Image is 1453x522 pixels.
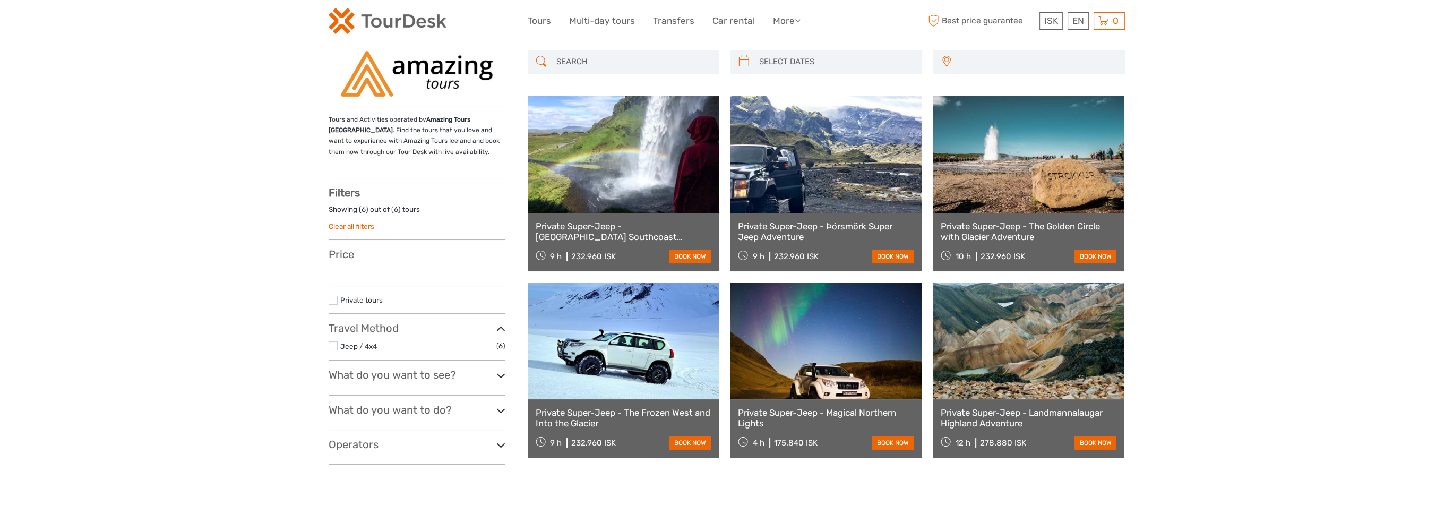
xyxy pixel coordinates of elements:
div: Showing ( ) out of ( ) tours [329,204,505,221]
a: Tours [528,13,551,29]
a: More [773,13,801,29]
h3: Travel Method [329,322,505,335]
a: book now [669,250,711,263]
img: 229-1_logo_thumbnail.jpg [337,50,496,98]
a: Private Super-Jeep - Þórsmörk Super Jeep Adventure [738,221,914,243]
strong: Amazing Tours [GEOGRAPHIC_DATA] [329,116,470,134]
span: 0 [1111,15,1120,26]
a: Private Super-Jeep - Magical Northern Lights [738,407,914,429]
div: 175.840 ISK [774,438,818,448]
a: Multi-day tours [569,13,635,29]
a: Car rental [712,13,755,29]
h3: What do you want to see? [329,369,505,381]
div: 232.960 ISK [981,252,1025,261]
a: Private Super-Jeep - Landmannalaugar Highland Adventure [941,407,1116,429]
a: book now [669,436,711,450]
img: 120-15d4194f-c635-41b9-a512-a3cb382bfb57_logo_small.png [329,8,446,34]
div: 278.880 ISK [980,438,1026,448]
span: 9 h [550,252,562,261]
input: SELECT DATES [755,53,917,71]
div: 232.960 ISK [774,252,819,261]
span: Best price guarantee [926,12,1037,30]
strong: Filters [329,186,360,199]
span: 12 h [956,438,970,448]
a: Clear all filters [329,222,374,230]
input: SEARCH [552,53,714,71]
label: 6 [362,204,366,215]
a: book now [872,436,914,450]
a: Private Super-Jeep - [GEOGRAPHIC_DATA] Southcoast Adventure [536,221,711,243]
span: (6) [496,340,505,352]
span: 4 h [753,438,764,448]
a: Private Super-Jeep - The Golden Circle with Glacier Adventure [941,221,1116,243]
a: book now [1074,436,1116,450]
h3: What do you want to do? [329,404,505,416]
h3: Price [329,248,505,261]
a: book now [872,250,914,263]
a: Jeep / 4x4 [340,342,377,350]
p: Tours and Activities operated by . Find the tours that you love and want to experience with Amazi... [329,114,505,158]
span: 10 h [956,252,971,261]
div: 232.960 ISK [571,438,616,448]
a: book now [1074,250,1116,263]
a: Private Super-Jeep - The Frozen West and Into the Glacier [536,407,711,429]
div: 232.960 ISK [571,252,616,261]
span: ISK [1044,15,1058,26]
label: 6 [394,204,398,215]
a: Private tours [340,296,383,304]
div: EN [1068,12,1089,30]
span: 9 h [550,438,562,448]
span: 9 h [753,252,764,261]
h3: Operators [329,438,505,451]
a: Transfers [653,13,694,29]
